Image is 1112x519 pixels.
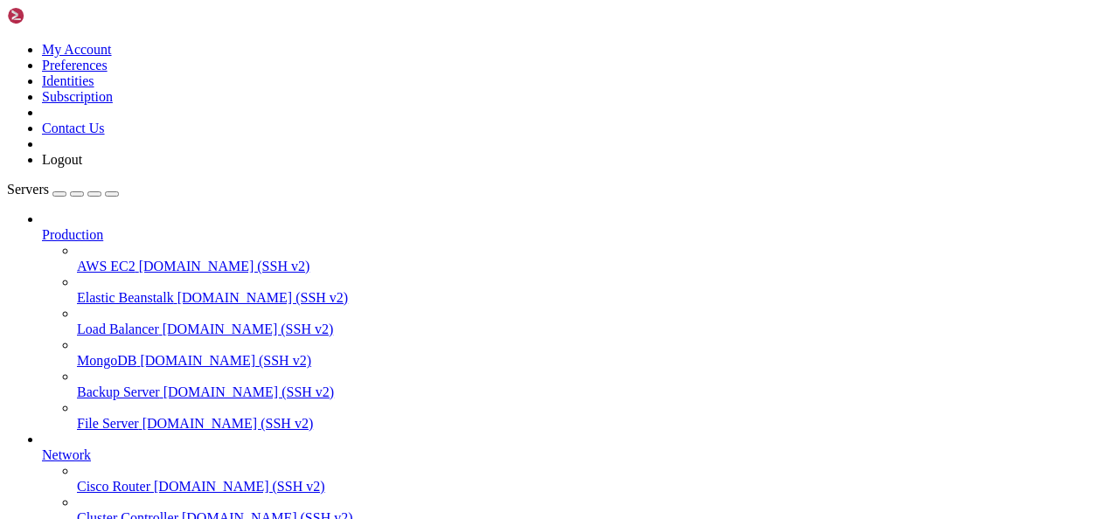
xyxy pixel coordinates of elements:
span: AWS EC2 [77,259,136,273]
span: File Server [77,416,139,431]
span: Elastic Beanstalk [77,290,174,305]
span: [DOMAIN_NAME] (SSH v2) [163,384,335,399]
li: Backup Server [DOMAIN_NAME] (SSH v2) [77,369,1105,400]
span: [DOMAIN_NAME] (SSH v2) [177,290,349,305]
a: Production [42,227,1105,243]
a: Backup Server [DOMAIN_NAME] (SSH v2) [77,384,1105,400]
span: Backup Server [77,384,160,399]
span: [DOMAIN_NAME] (SSH v2) [139,259,310,273]
a: Servers [7,182,119,197]
li: Load Balancer [DOMAIN_NAME] (SSH v2) [77,306,1105,337]
a: MongoDB [DOMAIN_NAME] (SSH v2) [77,353,1105,369]
span: Network [42,447,91,462]
span: Cisco Router [77,479,150,494]
span: [DOMAIN_NAME] (SSH v2) [163,322,334,336]
span: [DOMAIN_NAME] (SSH v2) [142,416,314,431]
li: MongoDB [DOMAIN_NAME] (SSH v2) [77,337,1105,369]
li: AWS EC2 [DOMAIN_NAME] (SSH v2) [77,243,1105,274]
a: Preferences [42,58,108,73]
a: Network [42,447,1105,463]
span: [DOMAIN_NAME] (SSH v2) [140,353,311,368]
a: AWS EC2 [DOMAIN_NAME] (SSH v2) [77,259,1105,274]
a: File Server [DOMAIN_NAME] (SSH v2) [77,416,1105,432]
a: Logout [42,152,82,167]
span: Production [42,227,103,242]
img: Shellngn [7,7,108,24]
span: [DOMAIN_NAME] (SSH v2) [154,479,325,494]
span: Servers [7,182,49,197]
a: My Account [42,42,112,57]
a: Load Balancer [DOMAIN_NAME] (SSH v2) [77,322,1105,337]
a: Cisco Router [DOMAIN_NAME] (SSH v2) [77,479,1105,495]
li: Production [42,211,1105,432]
li: Elastic Beanstalk [DOMAIN_NAME] (SSH v2) [77,274,1105,306]
a: Subscription [42,89,113,104]
li: Cisco Router [DOMAIN_NAME] (SSH v2) [77,463,1105,495]
a: Identities [42,73,94,88]
li: File Server [DOMAIN_NAME] (SSH v2) [77,400,1105,432]
a: Contact Us [42,121,105,135]
a: Elastic Beanstalk [DOMAIN_NAME] (SSH v2) [77,290,1105,306]
span: Load Balancer [77,322,159,336]
span: MongoDB [77,353,136,368]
